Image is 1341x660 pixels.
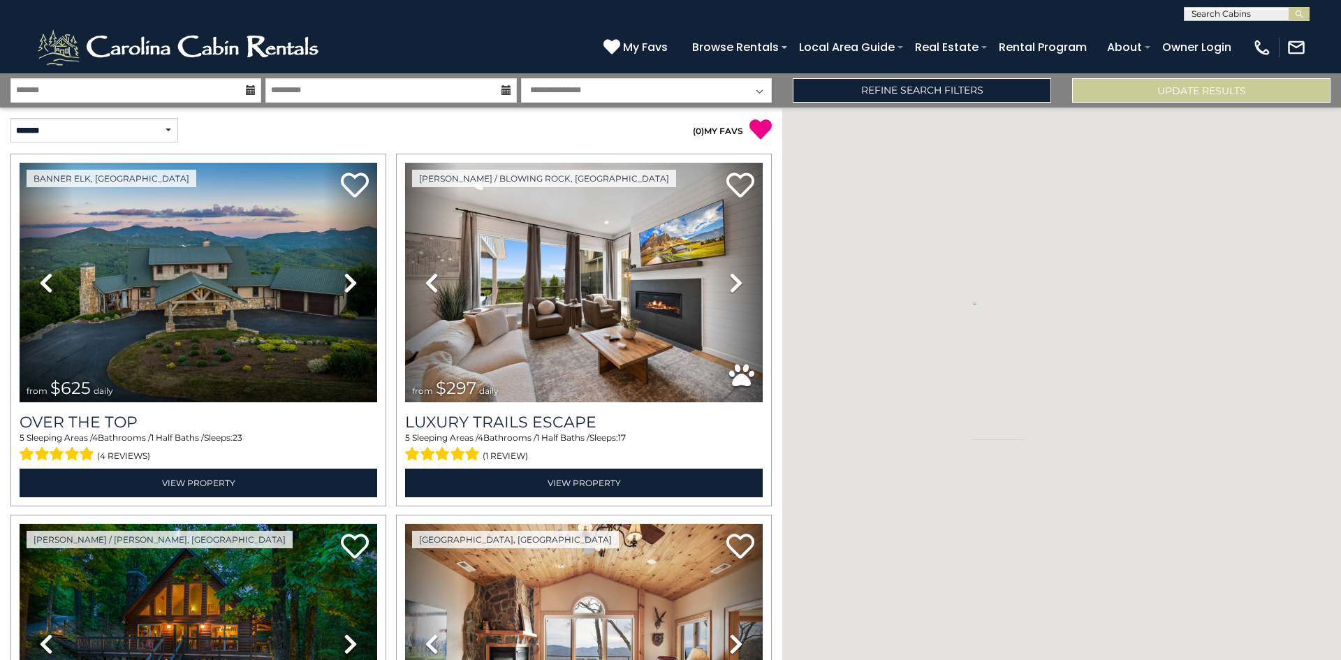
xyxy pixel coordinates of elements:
[685,35,786,59] a: Browse Rentals
[27,170,196,187] a: Banner Elk, [GEOGRAPHIC_DATA]
[27,386,47,396] span: from
[478,432,483,443] span: 4
[412,170,676,187] a: [PERSON_NAME] / Blowing Rock, [GEOGRAPHIC_DATA]
[94,386,113,396] span: daily
[151,432,204,443] span: 1 Half Baths /
[726,171,754,201] a: Add to favorites
[793,78,1051,103] a: Refine Search Filters
[20,413,377,432] a: Over The Top
[412,386,433,396] span: from
[412,531,619,548] a: [GEOGRAPHIC_DATA], [GEOGRAPHIC_DATA]
[35,27,325,68] img: White-1-2.png
[908,35,985,59] a: Real Estate
[726,532,754,562] a: Add to favorites
[536,432,589,443] span: 1 Half Baths /
[792,35,902,59] a: Local Area Guide
[693,126,704,136] span: ( )
[341,532,369,562] a: Add to favorites
[1155,35,1238,59] a: Owner Login
[20,163,377,402] img: thumbnail_167153549.jpeg
[436,378,476,398] span: $297
[479,386,499,396] span: daily
[1252,38,1272,57] img: phone-regular-white.png
[1072,78,1331,103] button: Update Results
[405,432,763,465] div: Sleeping Areas / Bathrooms / Sleeps:
[233,432,242,443] span: 23
[20,469,377,497] a: View Property
[20,432,24,443] span: 5
[50,378,91,398] span: $625
[1100,35,1149,59] a: About
[1287,38,1306,57] img: mail-regular-white.png
[341,171,369,201] a: Add to favorites
[405,469,763,497] a: View Property
[405,413,763,432] a: Luxury Trails Escape
[693,126,743,136] a: (0)MY FAVS
[992,35,1094,59] a: Rental Program
[20,432,377,465] div: Sleeping Areas / Bathrooms / Sleeps:
[97,447,150,465] span: (4 reviews)
[92,432,98,443] span: 4
[405,163,763,402] img: thumbnail_168695581.jpeg
[405,432,410,443] span: 5
[483,447,528,465] span: (1 review)
[27,531,293,548] a: [PERSON_NAME] / [PERSON_NAME], [GEOGRAPHIC_DATA]
[623,38,668,56] span: My Favs
[696,126,701,136] span: 0
[603,38,671,57] a: My Favs
[618,432,626,443] span: 17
